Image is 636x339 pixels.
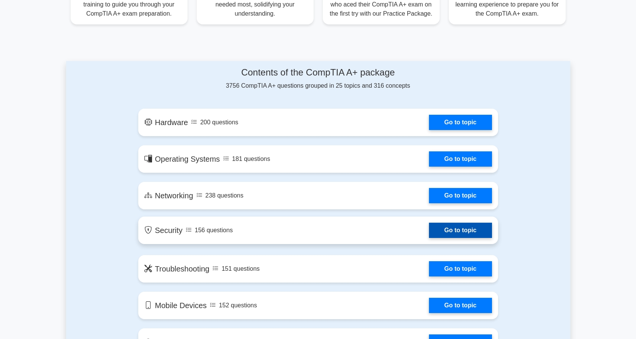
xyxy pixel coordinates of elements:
a: Go to topic [429,115,492,130]
a: Go to topic [429,188,492,203]
a: Go to topic [429,223,492,238]
a: Go to topic [429,298,492,313]
h4: Contents of the CompTIA A+ package [138,67,498,78]
a: Go to topic [429,261,492,276]
a: Go to topic [429,151,492,167]
div: 3756 CompTIA A+ questions grouped in 25 topics and 316 concepts [138,67,498,90]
